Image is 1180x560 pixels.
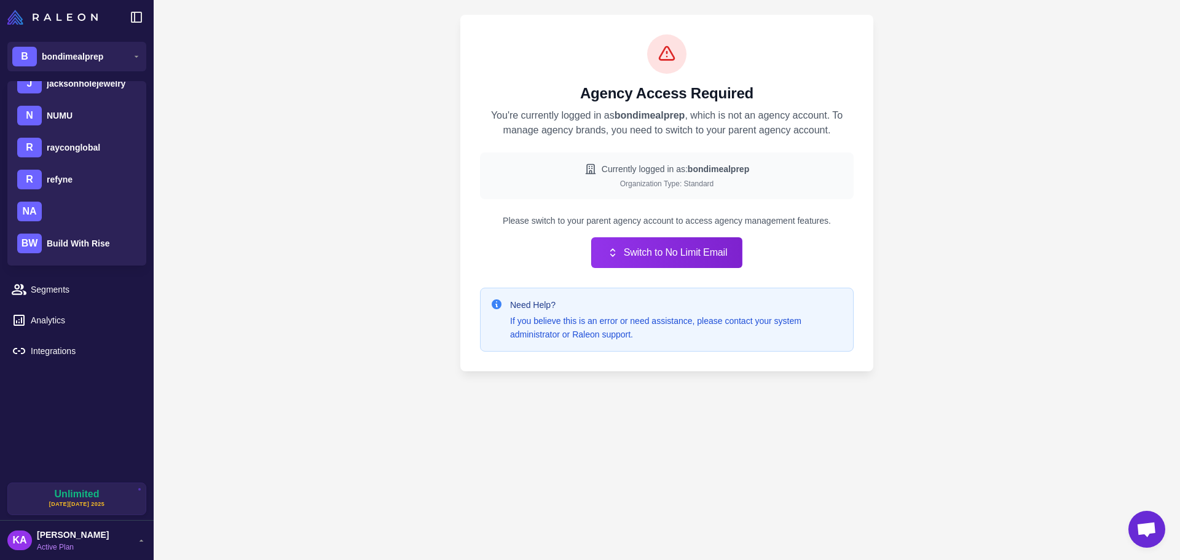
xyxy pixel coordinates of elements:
[47,141,100,154] span: rayconglobal
[602,162,749,176] span: Currently logged in as:
[37,542,109,553] span: Active Plan
[5,184,149,210] a: Email Design
[7,10,103,25] a: Raleon Logo
[55,489,100,499] span: Unlimited
[31,344,139,358] span: Integrations
[5,215,149,241] a: Campaigns
[47,109,73,122] span: NUMU
[510,298,843,312] h4: Need Help?
[37,528,109,542] span: [PERSON_NAME]
[1128,511,1165,548] div: Open chat
[17,106,42,125] div: N
[47,77,125,90] span: jacksonholejewelry
[47,173,73,186] span: refyne
[17,234,42,253] div: BW
[480,84,854,103] h2: Agency Access Required
[480,214,854,227] p: Please switch to your parent agency account to access agency management features.
[17,138,42,157] div: R
[31,283,139,296] span: Segments
[5,246,149,272] a: Calendar
[5,154,149,179] a: Knowledge
[7,530,32,550] div: KA
[42,50,103,63] span: bondimealprep
[480,108,854,138] p: You're currently logged in as , which is not an agency account. To manage agency brands, you need...
[49,500,105,509] span: [DATE][DATE] 2025
[12,47,37,66] div: B
[5,277,149,302] a: Segments
[688,164,749,174] strong: bondimealprep
[615,110,685,120] strong: bondimealprep
[5,123,149,149] a: Chats
[591,237,743,268] button: Switch to No Limit Email
[31,314,139,327] span: Analytics
[17,170,42,189] div: R
[17,74,42,93] div: J
[7,10,98,25] img: Raleon Logo
[510,314,843,341] p: If you believe this is an error or need assistance, please contact your system administrator or R...
[5,338,149,364] a: Integrations
[47,237,110,250] span: Build With Rise
[7,42,146,71] button: Bbondimealprep
[5,307,149,333] a: Analytics
[17,202,42,221] div: NA
[490,178,844,189] div: Organization Type: Standard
